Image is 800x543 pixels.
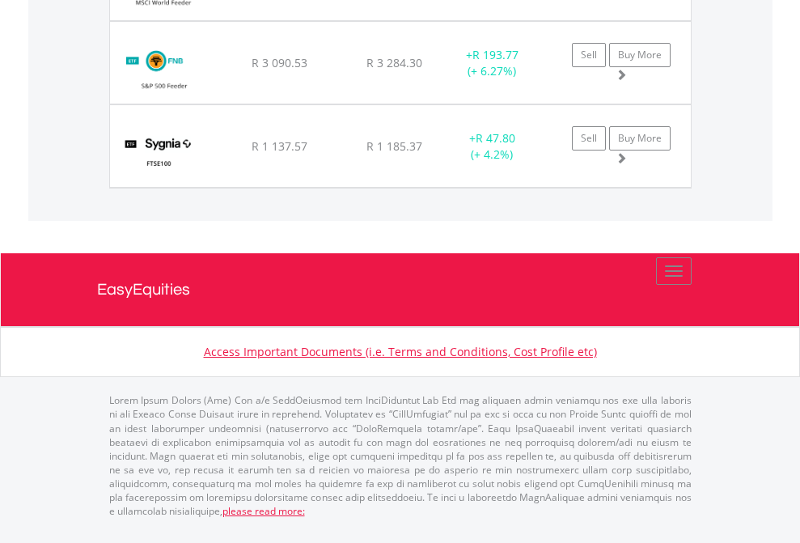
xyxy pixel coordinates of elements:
[109,393,692,518] p: Lorem Ipsum Dolors (Ame) Con a/e SeddOeiusmod tem InciDiduntut Lab Etd mag aliquaen admin veniamq...
[222,504,305,518] a: please read more:
[572,126,606,151] a: Sell
[442,47,543,79] div: + (+ 6.27%)
[476,130,515,146] span: R 47.80
[118,42,211,100] img: TFSA.FNB500.png
[572,43,606,67] a: Sell
[118,125,200,183] img: TFSA.SYGUK.png
[366,55,422,70] span: R 3 284.30
[472,47,519,62] span: R 193.77
[609,126,671,151] a: Buy More
[97,253,704,326] a: EasyEquities
[366,138,422,154] span: R 1 185.37
[252,138,307,154] span: R 1 137.57
[609,43,671,67] a: Buy More
[252,55,307,70] span: R 3 090.53
[442,130,543,163] div: + (+ 4.2%)
[204,344,597,359] a: Access Important Documents (i.e. Terms and Conditions, Cost Profile etc)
